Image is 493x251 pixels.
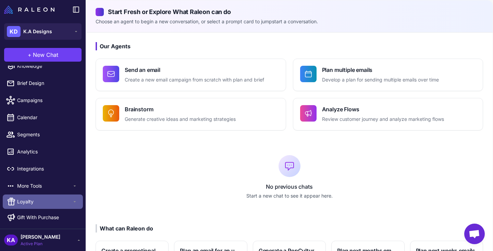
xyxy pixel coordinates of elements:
[4,5,54,14] img: Raleon Logo
[3,76,83,90] a: Brief Design
[3,127,83,142] a: Segments
[3,93,83,108] a: Campaigns
[17,165,77,173] span: Integrations
[125,115,236,123] p: Generate creative ideas and marketing strategies
[28,51,32,59] span: +
[4,23,82,40] button: KDK.A Designs
[4,5,57,14] a: Raleon Logo
[4,235,18,246] div: KA
[21,241,60,247] span: Active Plan
[322,115,444,123] p: Review customer journey and analyze marketing flows
[96,98,286,130] button: BrainstormGenerate creative ideas and marketing strategies
[96,59,286,91] button: Send an emailCreate a new email campaign from scratch with plan and brief
[3,145,83,159] a: Analytics
[17,148,77,155] span: Analytics
[322,66,439,74] h4: Plan multiple emails
[17,79,77,87] span: Brief Design
[17,97,77,104] span: Campaigns
[125,105,236,113] h4: Brainstorm
[96,192,483,200] p: Start a new chat to see it appear here.
[293,98,483,130] button: Analyze FlowsReview customer journey and analyze marketing flows
[464,224,485,244] div: Open chat
[23,28,52,35] span: K.A Designs
[96,7,483,16] h2: Start Fresh or Explore What Raleon can do
[17,114,77,121] span: Calendar
[4,48,82,62] button: +New Chat
[3,162,83,176] a: Integrations
[322,76,439,84] p: Develop a plan for sending multiple emails over time
[125,66,264,74] h4: Send an email
[17,62,77,70] span: Knowledge
[17,131,77,138] span: Segments
[17,214,59,221] span: Gift With Purchase
[96,183,483,191] p: No previous chats
[125,76,264,84] p: Create a new email campaign from scratch with plan and brief
[17,182,72,190] span: More Tools
[322,105,444,113] h4: Analyze Flows
[3,59,83,73] a: Knowledge
[7,26,21,37] div: KD
[21,233,60,241] span: [PERSON_NAME]
[96,18,483,25] p: Choose an agent to begin a new conversation, or select a prompt card to jumpstart a conversation.
[96,42,483,50] h3: Our Agents
[96,224,153,233] div: What can Raleon do
[33,51,58,59] span: New Chat
[293,59,483,91] button: Plan multiple emailsDevelop a plan for sending multiple emails over time
[3,110,83,125] a: Calendar
[3,210,83,225] a: Gift With Purchase
[17,198,72,205] span: Loyalty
